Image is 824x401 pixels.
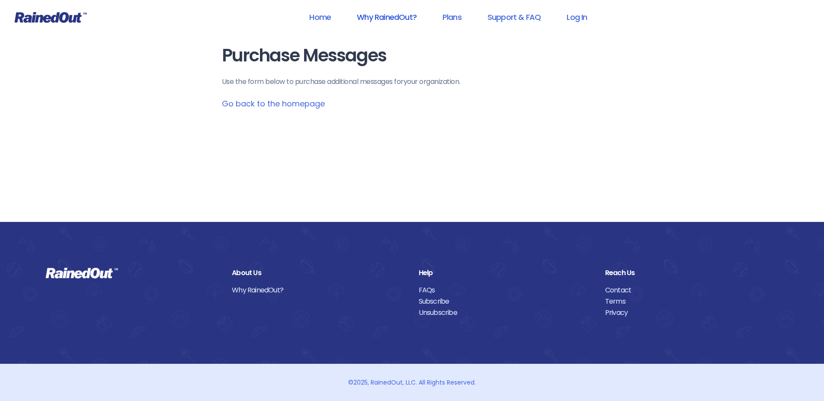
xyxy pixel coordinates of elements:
[476,7,552,27] a: Support & FAQ
[222,98,325,109] a: Go back to the homepage
[346,7,428,27] a: Why RainedOut?
[232,285,405,296] a: Why RainedOut?
[298,7,342,27] a: Home
[419,285,592,296] a: FAQs
[222,77,603,87] p: Use the form below to purchase additional messages for your organization .
[232,267,405,279] div: About Us
[419,296,592,307] a: Subscribe
[419,267,592,279] div: Help
[419,307,592,318] a: Unsubscribe
[605,285,779,296] a: Contact
[605,296,779,307] a: Terms
[555,7,598,27] a: Log In
[222,46,603,65] h1: Purchase Messages
[605,267,779,279] div: Reach Us
[431,7,473,27] a: Plans
[605,307,779,318] a: Privacy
